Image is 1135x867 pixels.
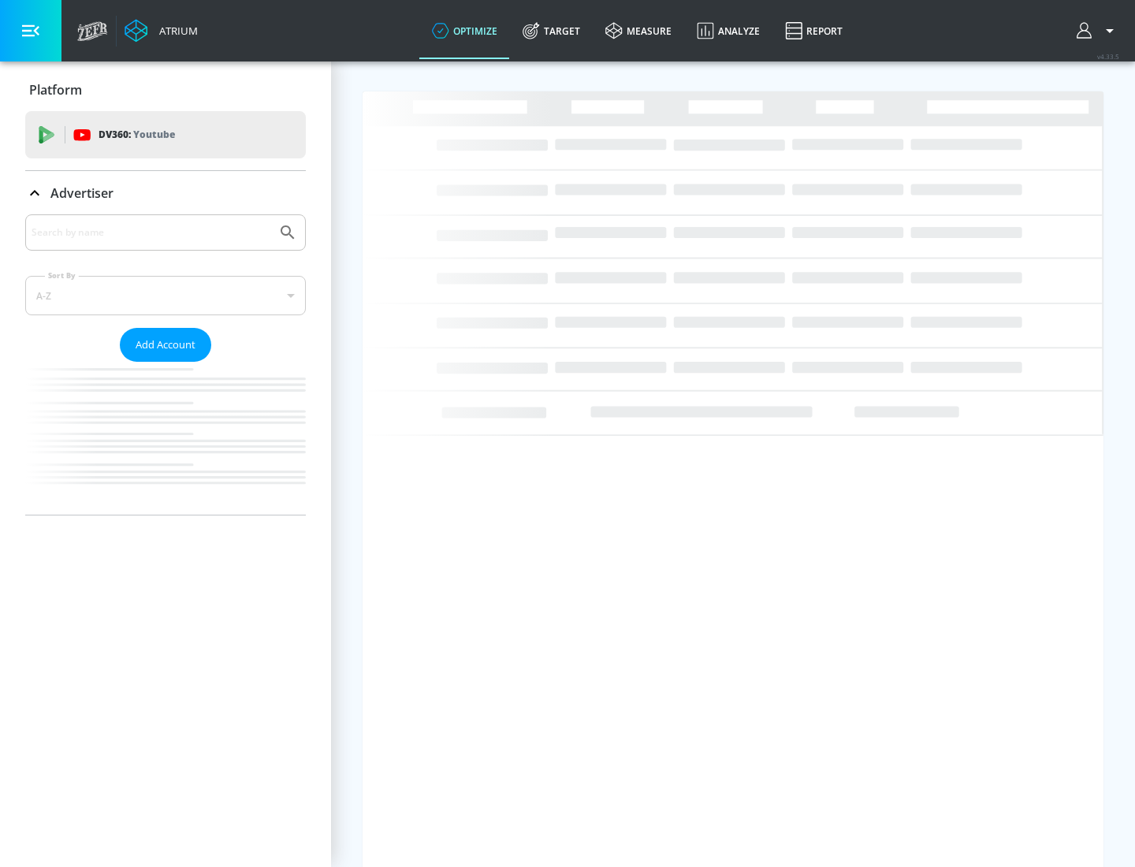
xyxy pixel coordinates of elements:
div: Advertiser [25,171,306,215]
div: DV360: Youtube [25,111,306,158]
button: Add Account [120,328,211,362]
span: Add Account [136,336,195,354]
p: Advertiser [50,184,113,202]
div: Advertiser [25,214,306,515]
a: Target [510,2,593,59]
nav: list of Advertiser [25,362,306,515]
p: Youtube [133,126,175,143]
p: DV360: [99,126,175,143]
a: Analyze [684,2,772,59]
p: Platform [29,81,82,99]
span: v 4.33.5 [1097,52,1119,61]
a: Report [772,2,855,59]
div: Atrium [153,24,198,38]
div: A-Z [25,276,306,315]
a: optimize [419,2,510,59]
a: Atrium [125,19,198,43]
label: Sort By [45,270,79,281]
div: Platform [25,68,306,112]
a: measure [593,2,684,59]
input: Search by name [32,222,270,243]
